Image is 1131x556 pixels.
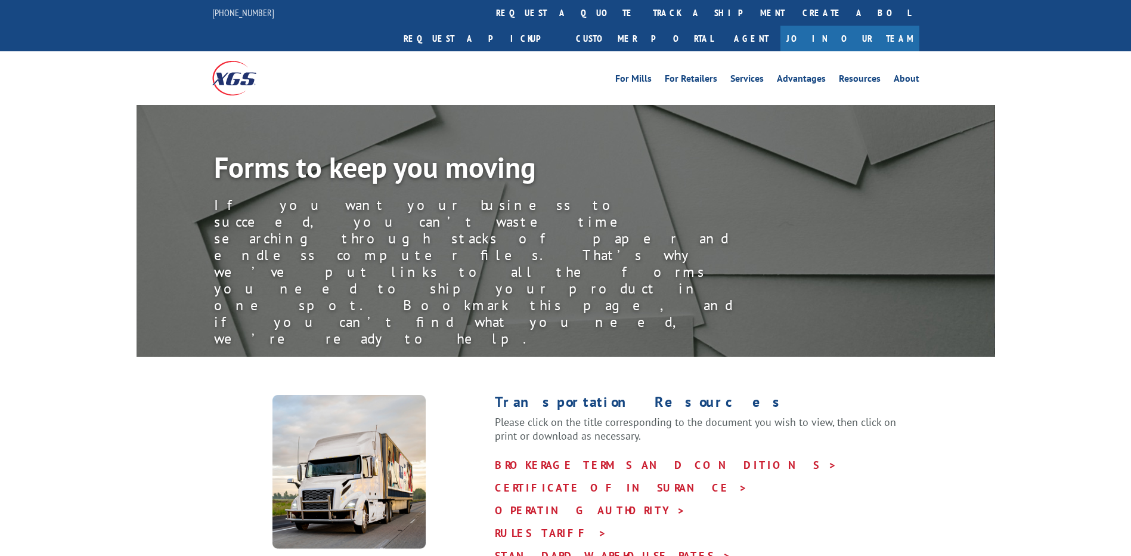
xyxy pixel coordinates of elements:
[722,26,780,51] a: Agent
[495,504,686,517] a: OPERATING AUTHORITY >
[395,26,567,51] a: Request a pickup
[894,74,919,87] a: About
[212,7,274,18] a: [PHONE_NUMBER]
[214,153,751,187] h1: Forms to keep you moving
[495,395,919,415] h1: Transportation Resources
[839,74,881,87] a: Resources
[567,26,722,51] a: Customer Portal
[780,26,919,51] a: Join Our Team
[495,526,607,540] a: RULES TARIFF >
[665,74,717,87] a: For Retailers
[495,481,748,495] a: CERTIFICATE OF INSURANCE >
[495,415,919,455] p: Please click on the title corresponding to the document you wish to view, then click on print or ...
[615,74,652,87] a: For Mills
[214,197,751,347] div: If you want your business to succeed, you can’t waste time searching through stacks of paper and ...
[272,395,426,549] img: XpressGlobal_Resources
[495,458,837,472] a: BROKERAGE TERMS AND CONDITIONS >
[777,74,826,87] a: Advantages
[730,74,764,87] a: Services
